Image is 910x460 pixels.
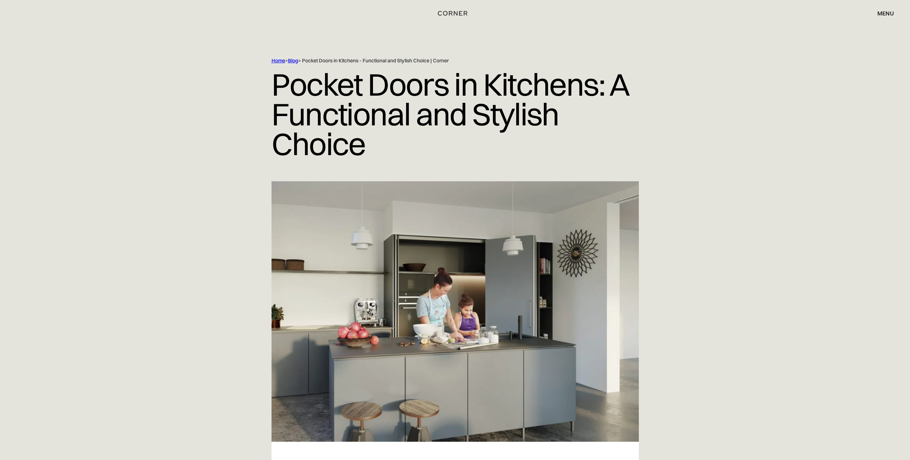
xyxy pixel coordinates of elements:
div: menu [877,10,894,16]
a: Blog [288,57,298,64]
a: home [420,9,490,18]
a: Home [272,57,285,64]
div: > > Pocket Doors in Kitchens - Functional and Stylish Choice | Corner [272,57,609,64]
div: menu [870,7,894,19]
h1: Pocket Doors in Kitchens: A Functional and Stylish Choice [272,64,639,164]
